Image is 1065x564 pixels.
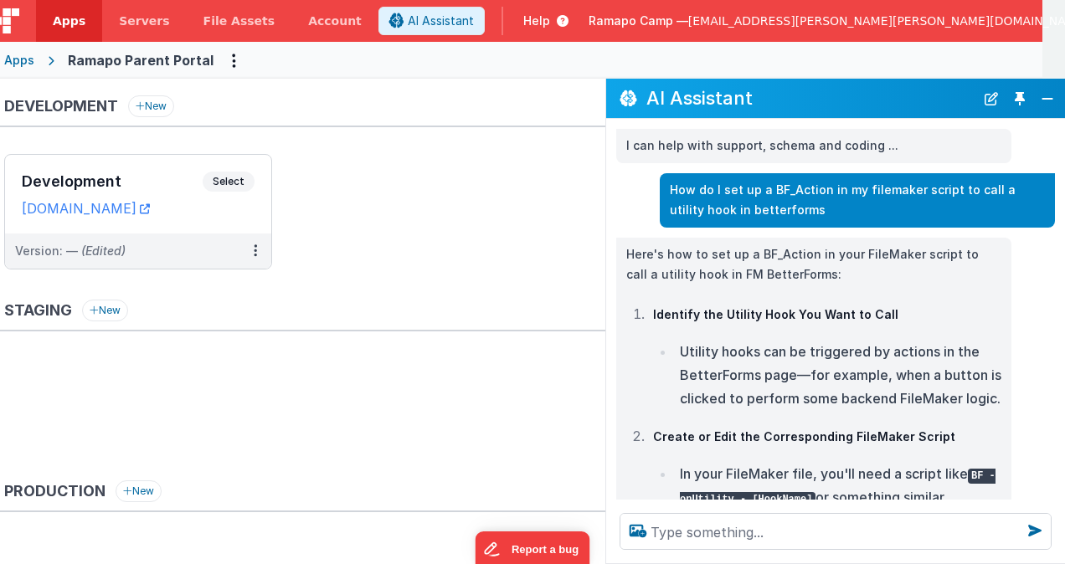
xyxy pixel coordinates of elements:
span: Select [203,172,255,192]
a: [DOMAIN_NAME] [22,200,150,217]
button: Close [1037,87,1058,110]
button: Toggle Pin [1008,87,1032,110]
p: How do I set up a BF_Action in my filemaker script to call a utility hook in betterforms [670,180,1045,221]
h3: Development [22,173,203,190]
strong: Create or Edit the Corresponding FileMaker Script [653,429,955,444]
h3: Development [4,98,118,115]
p: I can help with support, schema and coding ... [626,136,1001,156]
button: Options [220,47,247,74]
span: (Edited) [81,244,126,258]
p: Here's how to set up a BF_Action in your FileMaker script to call a utility hook in FM BetterForms: [626,244,1001,285]
div: Ramapo Parent Portal [68,50,214,70]
li: Utility hooks can be triggered by actions in the BetterForms page—for example, when a button is c... [675,340,1001,410]
h3: Production [4,483,105,500]
span: Servers [119,13,169,29]
span: Apps [53,13,85,29]
strong: Identify the Utility Hook You Want to Call [653,307,898,321]
div: Apps [4,52,34,69]
span: File Assets [203,13,275,29]
button: New [116,480,162,502]
span: AI Assistant [408,13,474,29]
button: New [82,300,128,321]
span: Ramapo Camp — [589,13,688,29]
h2: AI Assistant [646,88,975,108]
button: AI Assistant [378,7,485,35]
div: Version: — [15,243,126,259]
button: New Chat [980,87,1003,110]
h3: Staging [4,302,72,319]
span: Help [523,13,550,29]
li: In your FileMaker file, you'll need a script like or something similar, depending on your use case. [675,462,1001,532]
button: New [128,95,174,117]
